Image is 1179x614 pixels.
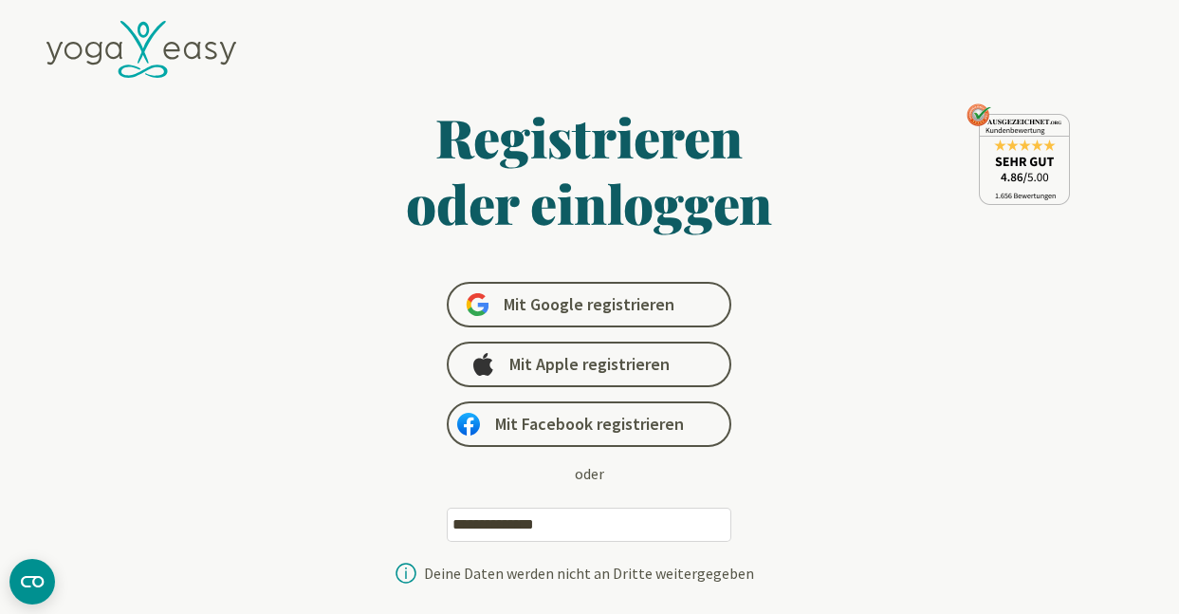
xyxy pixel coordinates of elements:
[504,293,674,316] span: Mit Google registrieren
[447,401,731,447] a: Mit Facebook registrieren
[447,282,731,327] a: Mit Google registrieren
[9,559,55,605] button: CMP-Widget öffnen
[509,353,670,376] span: Mit Apple registrieren
[967,103,1070,205] img: ausgezeichnet_seal.png
[495,413,684,436] span: Mit Facebook registrieren
[447,342,731,387] a: Mit Apple registrieren
[575,462,604,485] div: oder
[223,103,957,236] h1: Registrieren oder einloggen
[424,566,754,581] div: Deine Daten werden nicht an Dritte weitergegeben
